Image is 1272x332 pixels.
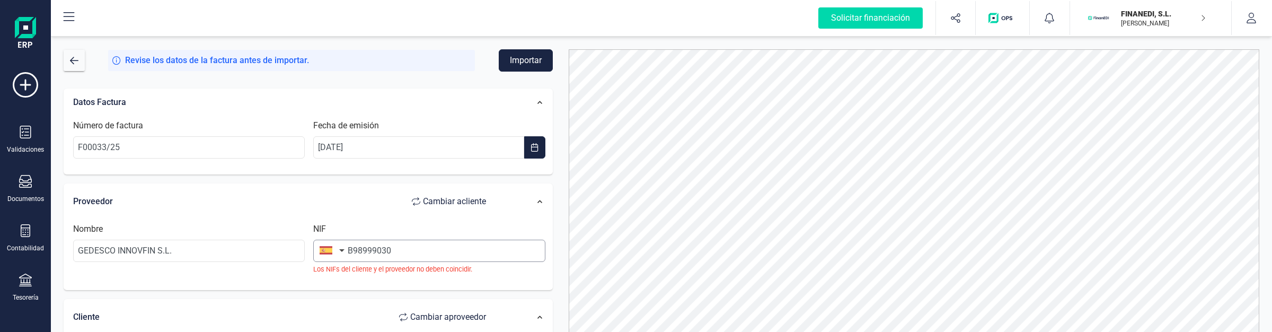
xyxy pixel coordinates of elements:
[313,119,379,132] label: Fecha de emisión
[7,145,44,154] div: Validaciones
[73,307,497,328] div: Cliente
[313,223,326,235] label: NIF
[401,191,497,212] button: Cambiar acliente
[388,307,497,328] button: Cambiar aproveedor
[499,49,553,72] button: Importar
[73,191,497,212] div: Proveedor
[313,264,545,274] small: Los NIFs del cliente y el proveedor no deben coincidir.
[423,195,486,208] span: Cambiar a cliente
[68,91,502,114] div: Datos Factura
[125,54,309,67] span: Revise los datos de la factura antes de importar.
[1121,19,1206,28] p: [PERSON_NAME]
[818,7,923,29] div: Solicitar financiación
[15,17,36,51] img: Logo Finanedi
[988,13,1017,23] img: Logo de OPS
[982,1,1023,35] button: Logo de OPS
[7,195,44,203] div: Documentos
[73,119,143,132] label: Número de factura
[1121,8,1206,19] p: FINANEDI, S.L.
[806,1,935,35] button: Solicitar financiación
[13,293,39,302] div: Tesorería
[1083,1,1218,35] button: FIFINANEDI, S.L.[PERSON_NAME]
[1087,6,1110,30] img: FI
[7,244,44,252] div: Contabilidad
[73,223,103,235] label: Nombre
[410,311,486,324] span: Cambiar a proveedor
